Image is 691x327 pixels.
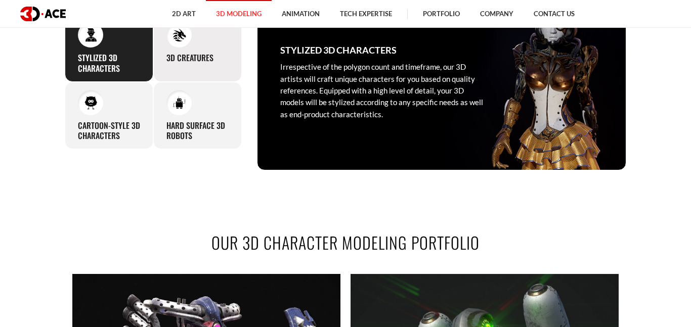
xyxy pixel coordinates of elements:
[172,96,186,109] img: Hard Surface 3D Robots
[84,96,98,109] img: Cartoon-Style 3D Characters
[65,231,626,254] h2: OUR 3D CHARACTER MODELING PORTFOLIO
[78,120,140,142] h3: Cartoon-Style 3D Characters
[78,53,140,74] h3: Stylized 3D Characters
[280,61,488,120] p: Irrespective of the polygon count and timeframe, our 3D artists will craft unique characters for ...
[166,53,213,63] h3: 3D Creatures
[20,7,66,21] img: logo dark
[172,28,186,42] img: 3D Creatures
[84,28,98,42] img: Stylized 3D Characters
[280,43,397,57] h3: Stylized 3D Characters
[166,120,229,142] h3: Hard Surface 3D Robots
